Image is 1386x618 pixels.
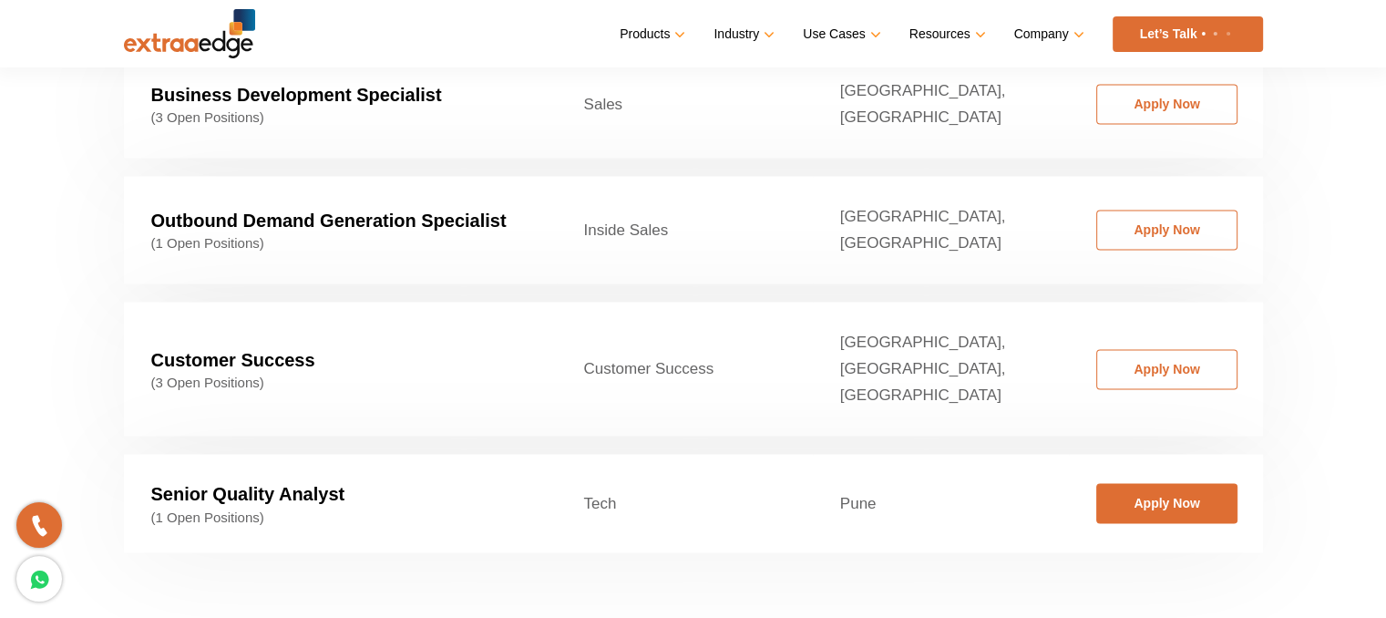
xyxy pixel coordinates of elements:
td: Customer Success [557,302,813,436]
td: Inside Sales [557,176,813,283]
a: Apply Now [1096,210,1237,250]
td: Sales [557,50,813,158]
td: [GEOGRAPHIC_DATA], [GEOGRAPHIC_DATA], [GEOGRAPHIC_DATA] [813,302,1069,436]
a: Use Cases [803,21,877,47]
span: (1 Open Positions) [151,235,529,252]
strong: Outbound Demand Generation Specialist [151,211,507,231]
span: (3 Open Positions) [151,375,529,391]
span: (3 Open Positions) [151,109,529,126]
a: Products [620,21,682,47]
a: Apply Now [1096,84,1237,124]
td: [GEOGRAPHIC_DATA], [GEOGRAPHIC_DATA] [813,176,1069,283]
a: Apply Now [1096,349,1237,389]
td: Pune [813,454,1069,552]
a: Industry [714,21,771,47]
span: (1 Open Positions) [151,509,529,525]
a: Let’s Talk [1113,16,1263,52]
td: [GEOGRAPHIC_DATA], [GEOGRAPHIC_DATA] [813,50,1069,158]
a: Company [1014,21,1081,47]
td: Tech [557,454,813,552]
a: Resources [909,21,982,47]
strong: Senior Quality Analyst [151,484,345,504]
strong: Business Development Specialist [151,85,442,105]
strong: Customer Success [151,350,315,370]
a: Apply Now [1096,483,1237,523]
